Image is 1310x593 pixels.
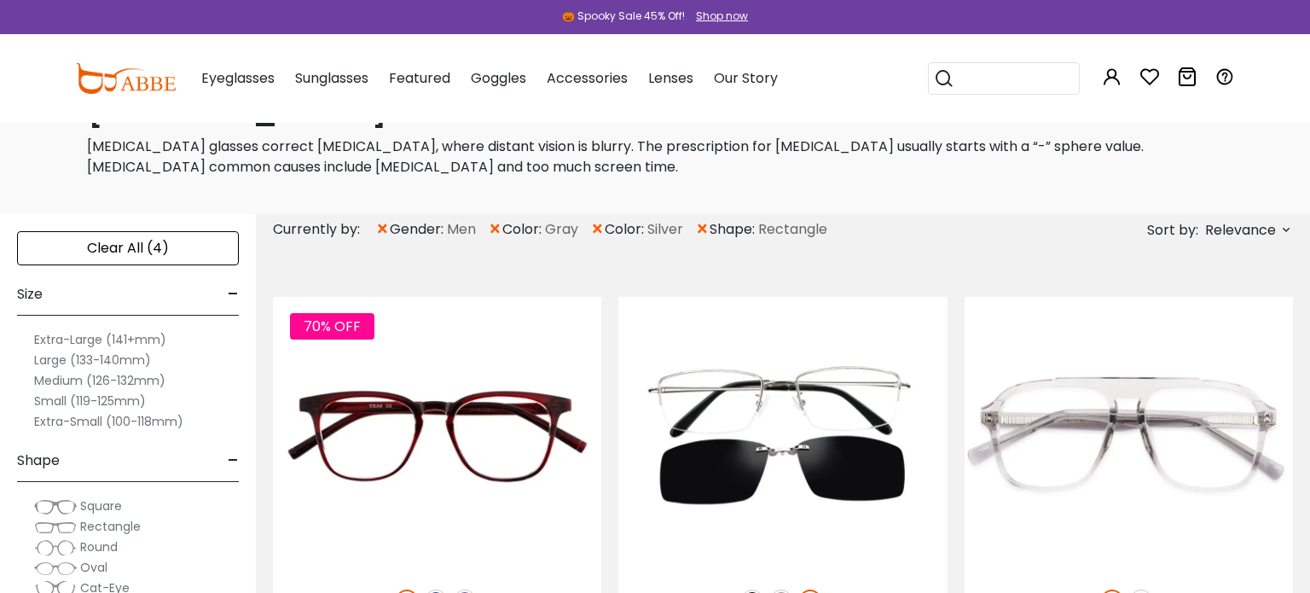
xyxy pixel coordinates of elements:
[80,538,118,555] span: Round
[471,68,526,88] span: Goggles
[502,219,545,240] span: color:
[34,350,151,370] label: Large (133-140mm)
[80,497,122,515] span: Square
[273,214,375,245] div: Currently by:
[228,274,239,315] span: -
[34,519,77,536] img: Rectangle.png
[696,9,748,24] div: Shop now
[295,68,368,88] span: Sunglasses
[75,63,176,94] img: abbeglasses.com
[17,440,60,481] span: Shape
[80,559,107,576] span: Oval
[34,560,77,577] img: Oval.png
[34,370,165,391] label: Medium (126-132mm)
[290,313,374,340] span: 70% OFF
[201,68,275,88] span: Eyeglasses
[34,329,166,350] label: Extra-Large (141+mm)
[228,440,239,481] span: -
[695,214,710,245] span: ×
[545,219,578,240] span: Gray
[17,231,239,265] div: Clear All (4)
[34,539,77,556] img: Round.png
[87,137,1223,177] p: [MEDICAL_DATA] glasses correct [MEDICAL_DATA], where distant vision is blurry. The prescription f...
[488,214,502,245] span: ×
[714,68,778,88] span: Our Story
[562,9,685,24] div: 🎃 Spooky Sale 45% Off!
[80,518,141,535] span: Rectangle
[647,219,683,240] span: Silver
[547,68,628,88] span: Accessories
[375,214,390,245] span: ×
[590,214,605,245] span: ×
[1205,215,1276,246] span: Relevance
[758,219,827,240] span: Rectangle
[390,219,447,240] span: gender:
[710,219,758,240] span: shape:
[605,219,647,240] span: color:
[273,297,601,571] img: Red Zaire - TR ,Universal Bridge Fit
[389,68,450,88] span: Featured
[687,9,748,23] a: Shop now
[34,498,77,515] img: Square.png
[34,411,183,432] label: Extra-Small (100-118mm)
[447,219,476,240] span: Men
[618,297,947,571] img: Silver Beckett Clip-On - Metal ,Adjust Nose Pads
[87,89,1223,130] h1: [MEDICAL_DATA] Glasses
[34,391,146,411] label: Small (119-125mm)
[965,297,1293,571] img: Gray Hijinks - ,Universal Bridge Fit
[648,68,693,88] span: Lenses
[17,274,43,315] span: Size
[1147,220,1198,240] span: Sort by:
